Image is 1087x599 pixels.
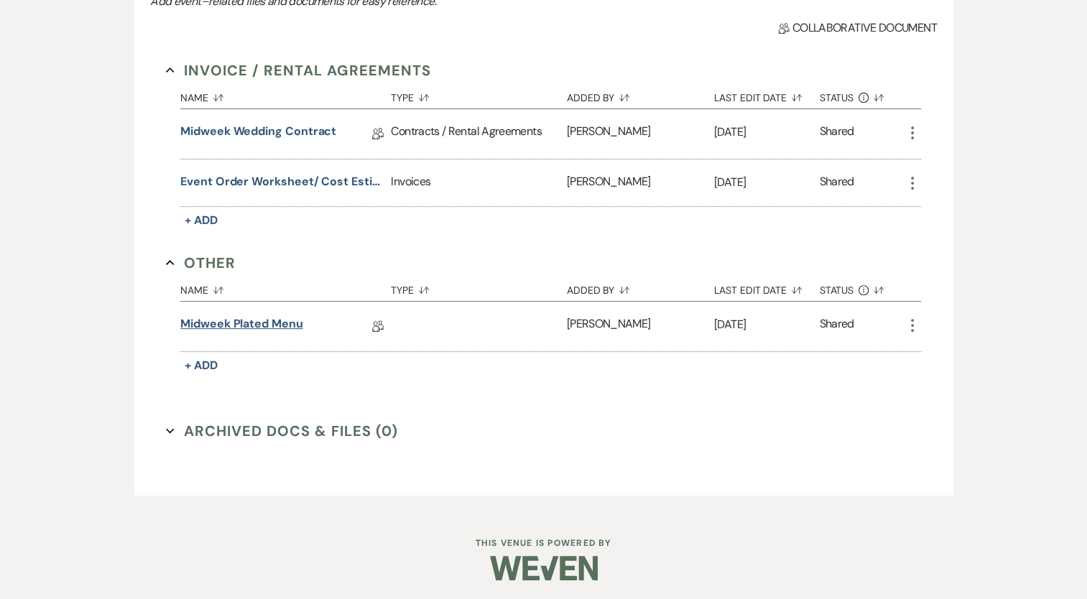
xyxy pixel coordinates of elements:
a: Midweek Plated Menu [180,315,302,338]
span: Collaborative document [778,19,936,37]
button: Last Edit Date [714,274,820,301]
button: Type [391,274,566,301]
div: [PERSON_NAME] [567,302,714,351]
button: Invoice / Rental Agreements [166,60,431,81]
p: [DATE] [714,315,820,334]
button: Type [391,81,566,108]
button: Last Edit Date [714,81,820,108]
div: [PERSON_NAME] [567,109,714,159]
div: Shared [820,123,854,145]
button: Name [180,81,391,108]
p: [DATE] [714,123,820,141]
div: Shared [820,315,854,338]
a: Midweek Wedding Contract [180,123,336,145]
span: + Add [185,213,218,228]
span: Status [820,285,854,295]
div: Shared [820,173,854,192]
button: Status [820,81,904,108]
button: Archived Docs & Files (0) [166,420,398,442]
button: Added By [567,274,714,301]
button: Status [820,274,904,301]
p: [DATE] [714,173,820,192]
button: + Add [180,356,222,376]
span: + Add [185,358,218,373]
button: Name [180,274,391,301]
img: Weven Logo [490,543,598,593]
span: Status [820,93,854,103]
div: Invoices [391,159,566,206]
button: Added By [567,81,714,108]
button: Other [166,252,236,274]
div: [PERSON_NAME] [567,159,714,206]
button: Event Order Worksheet/ Cost Estimate [180,173,385,190]
div: Contracts / Rental Agreements [391,109,566,159]
button: + Add [180,210,222,231]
